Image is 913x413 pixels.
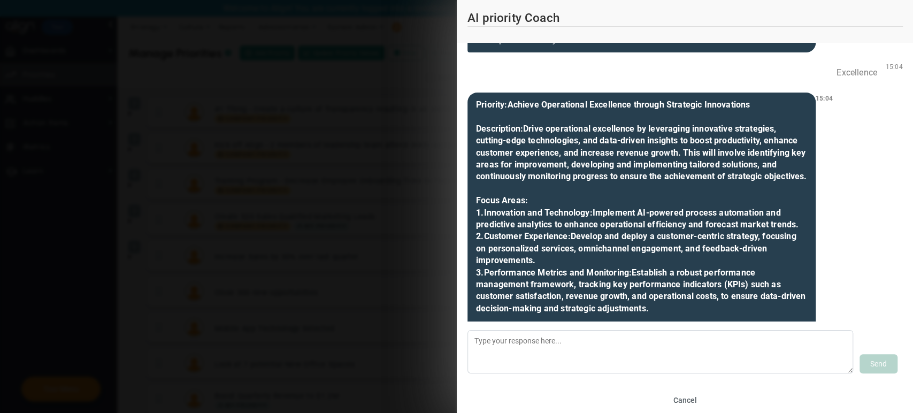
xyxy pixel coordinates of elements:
div: Excellence [828,61,886,84]
div: 15:04 [885,63,902,84]
h2: AI priority Coach [467,11,903,27]
button: Cancel [669,392,701,409]
span: Send [870,360,886,368]
button: Send [859,354,897,373]
div: 15:04 [815,95,832,102]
